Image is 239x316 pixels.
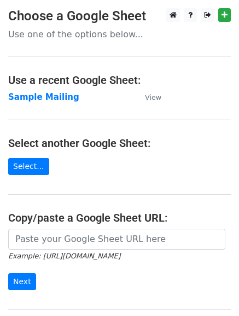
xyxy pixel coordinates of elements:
small: View [145,93,161,101]
input: Paste your Google Sheet URL here [8,229,225,250]
h4: Copy/paste a Google Sheet URL: [8,211,231,224]
a: Sample Mailing [8,92,79,102]
a: View [134,92,161,102]
h4: Select another Google Sheet: [8,137,231,150]
a: Select... [8,158,49,175]
h3: Choose a Google Sheet [8,8,231,24]
input: Next [8,273,36,290]
p: Use one of the options below... [8,29,231,40]
small: Example: [URL][DOMAIN_NAME] [8,252,120,260]
h4: Use a recent Google Sheet: [8,74,231,87]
